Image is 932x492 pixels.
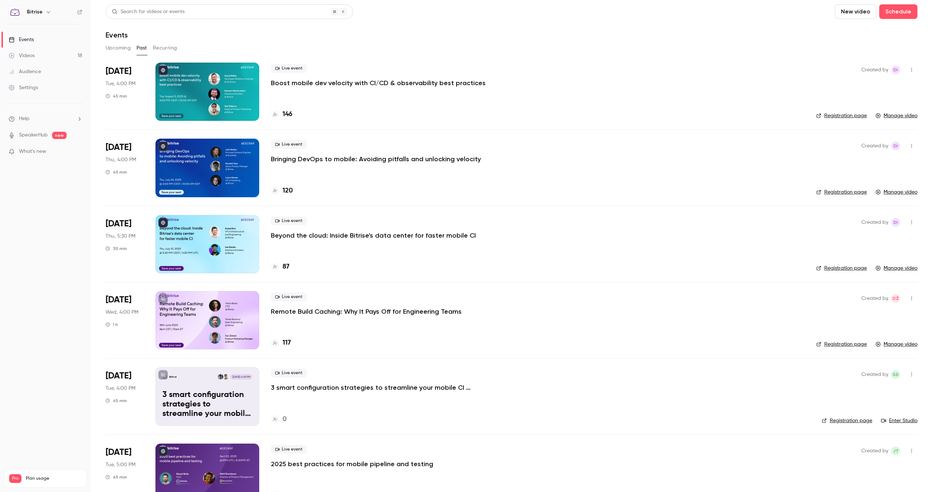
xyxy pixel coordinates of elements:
span: Live event [271,64,307,73]
button: Past [137,42,147,54]
a: Registration page [816,189,867,196]
a: Enter Studio [881,417,917,424]
div: Search for videos or events [112,8,185,16]
a: Registration page [816,112,867,119]
iframe: Noticeable Trigger [74,148,82,155]
a: Registration page [816,265,867,272]
img: Kaushal Vyas [218,374,223,379]
a: Manage video [876,265,917,272]
button: New video [835,4,876,19]
span: [DATE] [106,142,131,153]
span: Thu, 4:00 PM [106,156,136,163]
a: Boost mobile dev velocity with CI/CD & observability best practices [271,79,486,87]
span: Pro [9,474,21,483]
span: DŽ [893,294,899,303]
a: 120 [271,186,293,196]
a: 117 [271,338,291,348]
span: Live event [271,445,307,454]
span: Live event [271,140,307,149]
a: 0 [271,414,287,424]
p: Bitrise [169,375,177,379]
span: JT [893,447,899,455]
span: Tue, 4:00 PM [106,80,135,87]
div: Settings [9,84,38,91]
div: Jul 10 Thu, 5:30 PM (Europe/Budapest) [106,215,144,273]
a: 3 smart configuration strategies to streamline your mobile CI workflows [271,383,489,392]
h4: 120 [283,186,293,196]
h4: 0 [283,414,287,424]
span: Live event [271,369,307,377]
span: Help [19,115,29,123]
a: Manage video [876,112,917,119]
div: Audience [9,68,41,75]
span: Created by [861,66,888,74]
h1: Events [106,31,128,39]
div: Jun 18 Wed, 3:00 PM (Europe/London) [106,291,144,349]
h4: 117 [283,338,291,348]
span: [DATE] [106,370,131,382]
div: 30 min [106,246,127,251]
a: 2025 best practices for mobile pipeline and testing [271,460,433,468]
a: Manage video [876,189,917,196]
div: Jul 24 Thu, 4:00 PM (Europe/Budapest) [106,139,144,197]
a: 3 smart configuration strategies to streamline your mobile CI workflowsBitriseSeb SidburyKaushal ... [155,367,259,425]
button: Recurring [153,42,177,54]
div: 45 min [106,93,127,99]
span: Created by [861,447,888,455]
div: 1 h [106,322,118,328]
span: DI [893,218,898,227]
a: Beyond the cloud: Inside Bitrise's data center for faster mobile CI [271,231,476,240]
a: Registration page [822,417,872,424]
span: Tue, 5:00 PM [106,461,135,468]
span: Created by [861,294,888,303]
span: DI [893,142,898,150]
span: Dan Žďárek [891,294,900,303]
span: [DATE] [106,294,131,306]
img: Seb Sidbury [223,374,228,379]
span: Jess Thompson [891,447,900,455]
div: 45 min [106,169,127,175]
span: Created by [861,218,888,227]
div: Events [9,36,34,43]
span: new [52,132,67,139]
span: Diana Ipacs [891,66,900,74]
li: help-dropdown-opener [9,115,82,123]
span: Thu, 5:30 PM [106,233,135,240]
span: [DATE] [106,447,131,458]
h4: 146 [283,110,292,119]
div: Videos [9,52,35,59]
span: SS [893,370,899,379]
p: 3 smart configuration strategies to streamline your mobile CI workflows [162,390,252,418]
span: Wed, 4:00 PM [106,309,138,316]
span: Seb Sidbury [891,370,900,379]
div: May 27 Tue, 3:00 PM (Europe/London) [106,367,144,425]
span: [DATE] [106,218,131,230]
p: Bringing DevOps to mobile: Avoiding pitfalls and unlocking velocity [271,155,481,163]
span: Created by [861,142,888,150]
button: Upcoming [106,42,131,54]
div: 45 min [106,398,127,404]
span: [DATE] [106,66,131,77]
span: What's new [19,148,46,155]
a: Manage video [876,341,917,348]
span: Diana Ipacs [891,218,900,227]
div: Aug 5 Tue, 4:00 PM (Europe/Budapest) [106,63,144,121]
span: Live event [271,293,307,301]
a: 146 [271,110,292,119]
span: Plan usage [26,476,82,481]
a: SpeakerHub [19,131,48,139]
div: 45 min [106,474,127,480]
a: 87 [271,262,289,272]
h4: 87 [283,262,289,272]
span: [DATE] 4:00 PM [230,374,252,379]
a: Remote Build Caching: Why It Pays Off for Engineering Teams [271,307,462,316]
a: Registration page [816,341,867,348]
img: Bitrise [9,6,21,18]
span: DI [893,66,898,74]
span: Live event [271,217,307,225]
